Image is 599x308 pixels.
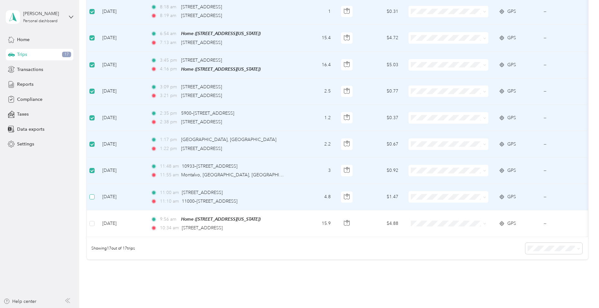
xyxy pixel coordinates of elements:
[358,25,403,51] td: $4.72
[160,30,178,37] span: 6:54 am
[160,198,179,205] span: 11:10 am
[182,225,223,231] span: [STREET_ADDRESS]
[160,66,178,73] span: 4:16 pm
[539,25,597,51] td: --
[507,220,516,227] span: GPS
[181,119,222,125] span: [STREET_ADDRESS]
[181,146,222,151] span: [STREET_ADDRESS]
[293,184,336,210] td: 4.8
[181,66,261,72] span: Home ([STREET_ADDRESS][US_STATE])
[182,198,237,204] span: 11000–[STREET_ADDRESS]
[539,184,597,210] td: --
[507,167,516,174] span: GPS
[293,105,336,131] td: 1.2
[97,210,145,237] td: [DATE]
[17,51,27,58] span: Trips
[358,184,403,210] td: $1.47
[160,216,178,223] span: 9:56 am
[507,34,516,41] span: GPS
[181,4,222,10] span: [STREET_ADDRESS]
[181,110,234,116] span: 5900–[STREET_ADDRESS]
[160,145,178,152] span: 1:22 pm
[563,272,599,308] iframe: Everlance-gr Chat Button Frame
[358,131,403,157] td: $0.67
[539,78,597,105] td: --
[160,136,178,143] span: 1:17 pm
[293,131,336,157] td: 2.2
[507,114,516,121] span: GPS
[23,10,63,17] div: [PERSON_NAME]
[97,184,145,210] td: [DATE]
[507,88,516,95] span: GPS
[97,105,145,131] td: [DATE]
[293,78,336,105] td: 2.5
[160,4,178,11] span: 8:18 am
[160,57,178,64] span: 3:45 pm
[507,8,516,15] span: GPS
[181,216,261,222] span: Home ([STREET_ADDRESS][US_STATE])
[160,12,178,19] span: 8:19 am
[97,52,145,78] td: [DATE]
[17,66,43,73] span: Transactions
[181,57,222,63] span: [STREET_ADDRESS]
[62,52,71,57] span: 17
[181,84,222,90] span: [STREET_ADDRESS]
[358,105,403,131] td: $0.37
[160,92,178,99] span: 3:21 pm
[293,158,336,184] td: 3
[358,158,403,184] td: $0.92
[539,52,597,78] td: --
[181,137,276,142] span: [GEOGRAPHIC_DATA], [GEOGRAPHIC_DATA]
[87,246,135,251] span: Showing 17 out of 17 trips
[97,158,145,184] td: [DATE]
[160,110,178,117] span: 2:35 pm
[17,81,33,88] span: Reports
[182,190,223,195] span: [STREET_ADDRESS]
[17,126,44,133] span: Data exports
[181,93,222,98] span: [STREET_ADDRESS]
[160,172,178,179] span: 11:55 am
[160,189,179,196] span: 11:00 am
[539,105,597,131] td: --
[4,298,36,305] button: Help center
[182,163,237,169] span: 10933–[STREET_ADDRESS]
[539,131,597,157] td: --
[358,210,403,237] td: $4.88
[293,52,336,78] td: 16.4
[507,193,516,200] span: GPS
[358,52,403,78] td: $5.03
[181,31,261,36] span: Home ([STREET_ADDRESS][US_STATE])
[23,19,58,23] div: Personal dashboard
[160,119,178,126] span: 2:38 pm
[181,40,222,45] span: [STREET_ADDRESS]
[358,78,403,105] td: $0.77
[507,141,516,148] span: GPS
[17,36,30,43] span: Home
[97,25,145,51] td: [DATE]
[160,84,178,91] span: 3:09 pm
[181,13,222,18] span: [STREET_ADDRESS]
[160,224,179,232] span: 10:34 am
[97,78,145,105] td: [DATE]
[17,141,34,147] span: Settings
[160,39,178,46] span: 7:13 am
[160,163,179,170] span: 11:48 am
[17,96,42,103] span: Compliance
[97,131,145,157] td: [DATE]
[539,158,597,184] td: --
[507,61,516,68] span: GPS
[539,210,597,237] td: --
[17,111,29,118] span: Taxes
[181,172,298,178] span: Montalvo, [GEOGRAPHIC_DATA], [GEOGRAPHIC_DATA]
[293,25,336,51] td: 15.4
[293,210,336,237] td: 15.9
